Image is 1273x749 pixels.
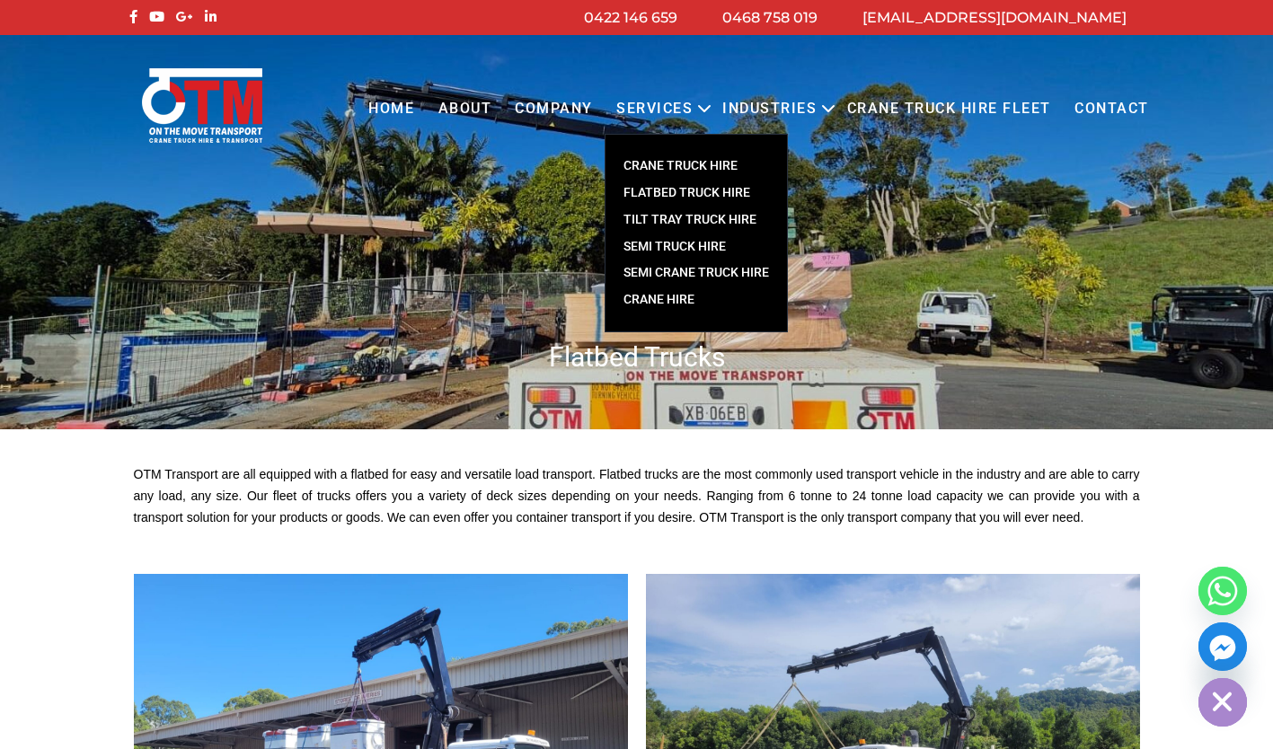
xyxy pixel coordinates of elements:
a: Industries [711,84,828,134]
img: Otmtransport [138,66,266,145]
a: [EMAIL_ADDRESS][DOMAIN_NAME] [862,9,1127,26]
a: FLATBED TRUCK HIRE [606,180,787,207]
a: 0468 758 019 [722,9,818,26]
a: TILT TRAY TRUCK HIRE [606,207,787,234]
a: Home [357,84,426,134]
a: Whatsapp [1198,567,1247,615]
a: Services [605,84,704,134]
a: SEMI TRUCK HIRE [606,234,787,260]
a: About [426,84,503,134]
a: SEMI CRANE TRUCK HIRE [606,260,787,286]
a: Facebook_Messenger [1198,622,1247,671]
a: Crane Hire [606,286,787,313]
h1: Flatbed Trucks [125,339,1149,374]
a: Crane Truck Hire Fleet [835,84,1062,134]
a: CRANE TRUCK HIRE [606,153,787,180]
a: Contact [1063,84,1161,134]
p: OTM Transport are all equipped with a flatbed for easy and versatile load transport. Flatbed truc... [134,464,1140,528]
a: 0422 146 659 [584,9,677,26]
a: COMPANY [503,84,605,134]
